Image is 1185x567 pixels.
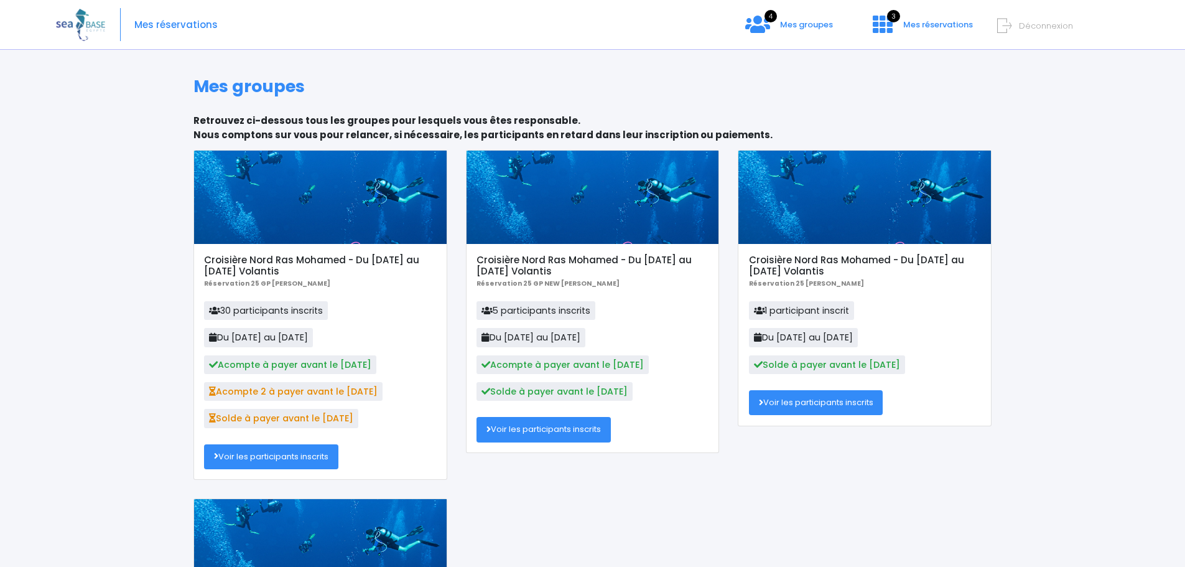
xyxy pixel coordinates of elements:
[1019,20,1073,32] span: Déconnexion
[476,328,585,347] span: Du [DATE] au [DATE]
[204,444,338,469] a: Voir les participants inscrits
[887,10,900,22] span: 3
[749,355,905,374] span: Solde à payer avant le [DATE]
[204,409,358,428] span: Solde à payer avant le [DATE]
[735,23,843,35] a: 4 Mes groupes
[193,77,992,96] h1: Mes groupes
[476,417,611,442] a: Voir les participants inscrits
[476,279,620,288] b: Réservation 25 GP NEW [PERSON_NAME]
[749,328,858,347] span: Du [DATE] au [DATE]
[749,279,864,288] b: Réservation 25 [PERSON_NAME]
[204,255,436,277] h5: Croisière Nord Ras Mohamed - Du [DATE] au [DATE] Volantis
[780,19,833,30] span: Mes groupes
[764,10,777,22] span: 4
[749,255,981,277] h5: Croisière Nord Ras Mohamed - Du [DATE] au [DATE] Volantis
[193,114,992,142] p: Retrouvez ci-dessous tous les groupes pour lesquels vous êtes responsable. Nous comptons sur vous...
[204,279,330,288] b: Réservation 25 GP [PERSON_NAME]
[863,23,980,35] a: 3 Mes réservations
[476,301,595,320] span: 5 participants inscrits
[204,301,328,320] span: 30 participants inscrits
[903,19,973,30] span: Mes réservations
[204,355,376,374] span: Acompte à payer avant le [DATE]
[749,390,883,415] a: Voir les participants inscrits
[204,328,313,347] span: Du [DATE] au [DATE]
[476,382,633,401] span: Solde à payer avant le [DATE]
[204,382,383,401] span: Acompte 2 à payer avant le [DATE]
[476,255,709,277] h5: Croisière Nord Ras Mohamed - Du [DATE] au [DATE] Volantis
[749,301,855,320] span: 1 participant inscrit
[476,355,649,374] span: Acompte à payer avant le [DATE]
